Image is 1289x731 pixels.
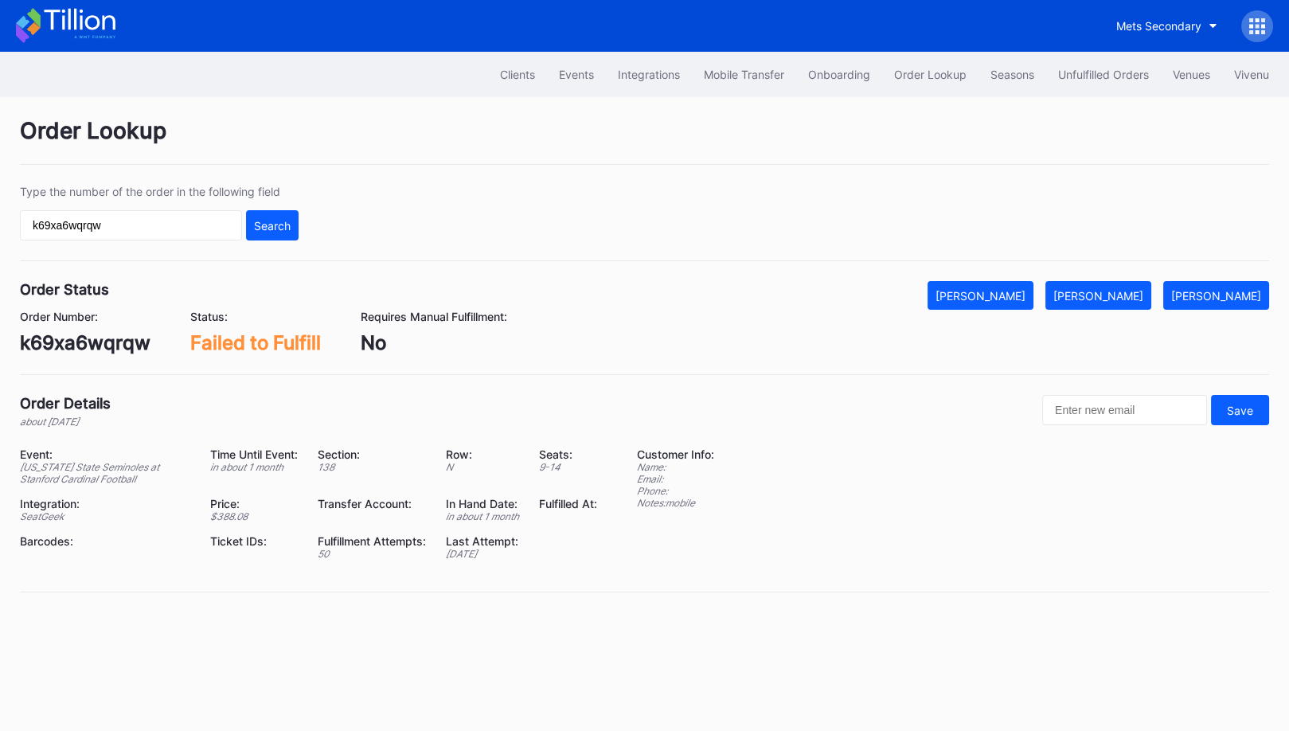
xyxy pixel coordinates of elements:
div: in about 1 month [210,461,298,473]
div: 9 - 14 [539,461,597,473]
div: Transfer Account: [318,497,426,510]
button: [PERSON_NAME] [928,281,1033,310]
div: Save [1227,404,1253,417]
div: Order Lookup [894,68,967,81]
div: Unfulfilled Orders [1058,68,1149,81]
div: Time Until Event: [210,448,298,461]
div: k69xa6wqrqw [20,331,150,354]
div: Last Attempt: [446,534,519,548]
div: Barcodes: [20,534,190,548]
div: [DATE] [446,548,519,560]
div: Failed to Fulfill [190,331,321,354]
div: Email: [637,473,714,485]
div: Fulfilled At: [539,497,597,510]
div: Phone: [637,485,714,497]
div: SeatGeek [20,510,190,522]
div: Price: [210,497,298,510]
button: Order Lookup [882,60,978,89]
div: Order Lookup [20,117,1269,165]
div: Row: [446,448,519,461]
div: In Hand Date: [446,497,519,510]
div: Mets Secondary [1116,19,1201,33]
div: Search [254,219,291,233]
div: Clients [500,68,535,81]
div: N [446,461,519,473]
button: Clients [488,60,547,89]
div: Order Status [20,281,109,298]
div: Integrations [618,68,680,81]
div: Name: [637,461,714,473]
div: Onboarding [808,68,870,81]
div: Customer Info: [637,448,714,461]
div: 138 [318,461,426,473]
div: in about 1 month [446,510,519,522]
div: 50 [318,548,426,560]
div: Type the number of the order in the following field [20,185,299,198]
button: Mobile Transfer [692,60,796,89]
div: Ticket IDs: [210,534,298,548]
button: Venues [1161,60,1222,89]
button: [PERSON_NAME] [1163,281,1269,310]
button: Events [547,60,606,89]
div: Mobile Transfer [704,68,784,81]
div: Fulfillment Attempts: [318,534,426,548]
div: Order Details [20,395,111,412]
button: Search [246,210,299,240]
div: $ 388.08 [210,510,298,522]
div: [PERSON_NAME] [936,289,1025,303]
div: Requires Manual Fulfillment: [361,310,507,323]
div: Seasons [990,68,1034,81]
button: Onboarding [796,60,882,89]
div: Seats: [539,448,597,461]
button: Seasons [978,60,1046,89]
input: Enter new email [1042,395,1207,425]
button: Integrations [606,60,692,89]
div: No [361,331,507,354]
div: [PERSON_NAME] [1053,289,1143,303]
div: Venues [1173,68,1210,81]
input: GT59662 [20,210,242,240]
div: Section: [318,448,426,461]
div: about [DATE] [20,416,111,428]
div: Order Number: [20,310,150,323]
div: Status: [190,310,321,323]
button: Vivenu [1222,60,1281,89]
div: Vivenu [1234,68,1269,81]
div: [PERSON_NAME] [1171,289,1261,303]
div: [US_STATE] State Seminoles at Stanford Cardinal Football [20,461,190,485]
div: Notes: mobile [637,497,714,509]
button: Mets Secondary [1104,11,1229,41]
button: Unfulfilled Orders [1046,60,1161,89]
button: [PERSON_NAME] [1045,281,1151,310]
div: Events [559,68,594,81]
div: Event: [20,448,190,461]
button: Save [1211,395,1269,425]
div: Integration: [20,497,190,510]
